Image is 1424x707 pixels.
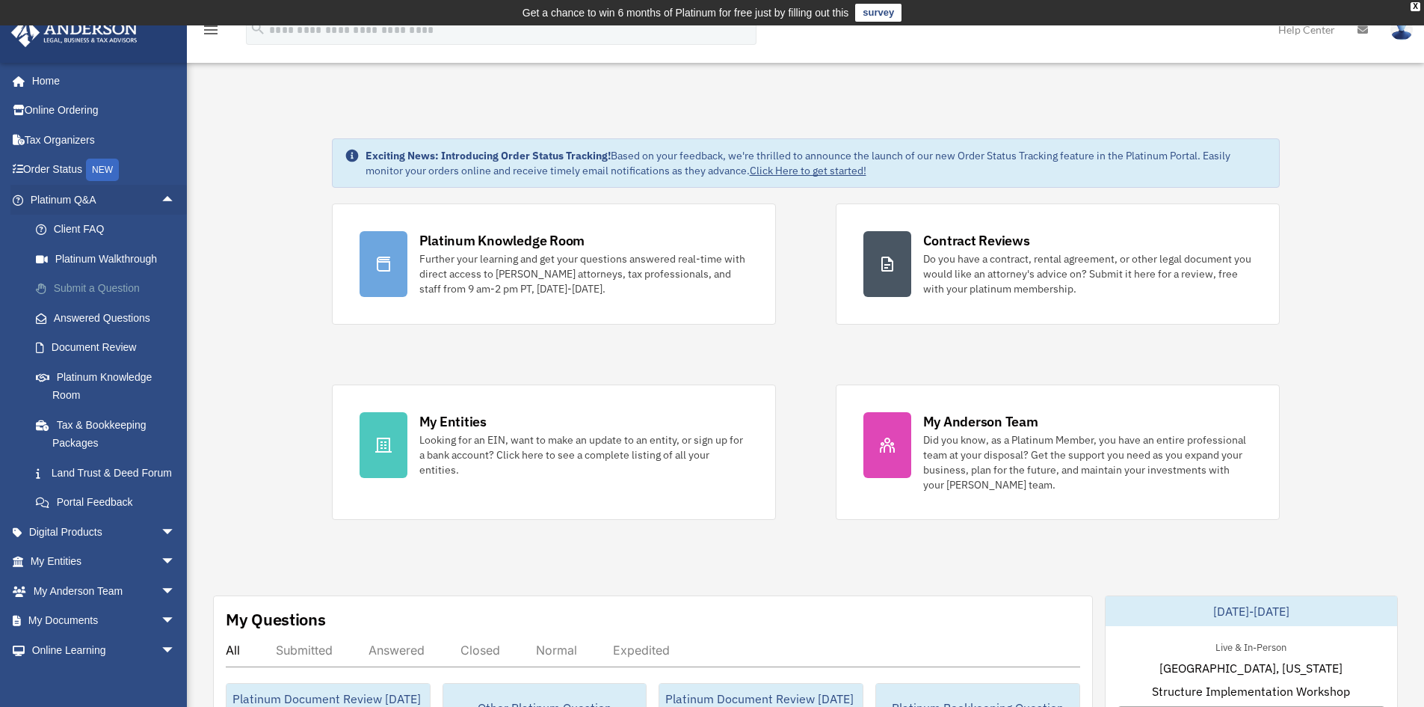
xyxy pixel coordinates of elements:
span: [GEOGRAPHIC_DATA], [US_STATE] [1159,659,1343,677]
a: Contract Reviews Do you have a contract, rental agreement, or other legal document you would like... [836,203,1280,325]
span: arrow_drop_down [161,547,191,578]
a: Online Ordering [10,96,198,126]
a: Platinum Knowledge Room [21,362,198,410]
a: My Anderson Team Did you know, as a Platinum Member, you have an entire professional team at your... [836,385,1280,520]
span: Structure Implementation Workshop [1152,682,1350,700]
div: My Questions [226,608,326,631]
div: Contract Reviews [923,231,1030,250]
strong: Exciting News: Introducing Order Status Tracking! [366,149,611,162]
div: Platinum Knowledge Room [419,231,585,250]
a: Platinum Q&Aarrow_drop_up [10,185,198,215]
div: Did you know, as a Platinum Member, you have an entire professional team at your disposal? Get th... [923,432,1252,492]
div: Looking for an EIN, want to make an update to an entity, or sign up for a bank account? Click her... [419,432,748,477]
div: [DATE]-[DATE] [1106,596,1397,626]
div: Get a chance to win 6 months of Platinum for free just by filling out this [523,4,849,22]
a: My Anderson Teamarrow_drop_down [10,576,198,606]
i: search [250,20,266,37]
div: Further your learning and get your questions answered real-time with direct access to [PERSON_NAM... [419,251,748,296]
img: User Pic [1390,19,1413,40]
a: Client FAQ [21,215,198,245]
span: arrow_drop_down [161,606,191,637]
div: My Anderson Team [923,412,1038,431]
div: Live & In-Person [1203,638,1298,654]
div: close [1411,2,1420,11]
span: arrow_drop_down [161,635,191,666]
div: Based on your feedback, we're thrilled to announce the launch of our new Order Status Tracking fe... [366,148,1267,178]
a: Platinum Knowledge Room Further your learning and get your questions answered real-time with dire... [332,203,776,325]
div: All [226,643,240,658]
a: Platinum Walkthrough [21,244,198,274]
a: survey [855,4,901,22]
a: Answered Questions [21,303,198,333]
a: Tax & Bookkeeping Packages [21,410,198,458]
a: menu [202,26,220,39]
a: Document Review [21,333,198,363]
a: My Entities Looking for an EIN, want to make an update to an entity, or sign up for a bank accoun... [332,385,776,520]
div: Answered [369,643,425,658]
a: Tax Organizers [10,125,198,155]
a: Land Trust & Deed Forum [21,458,198,488]
div: Expedited [613,643,670,658]
i: menu [202,21,220,39]
div: Do you have a contract, rental agreement, or other legal document you would like an attorney's ad... [923,251,1252,296]
a: Click Here to get started! [750,164,866,177]
img: Anderson Advisors Platinum Portal [7,18,142,47]
div: Closed [460,643,500,658]
a: Home [10,66,191,96]
div: My Entities [419,412,487,431]
a: Portal Feedback [21,488,198,518]
a: My Entitiesarrow_drop_down [10,547,198,577]
a: Submit a Question [21,274,198,304]
div: Normal [536,643,577,658]
a: Order StatusNEW [10,155,198,186]
div: NEW [86,159,119,181]
span: arrow_drop_up [161,185,191,215]
span: arrow_drop_down [161,576,191,607]
a: My Documentsarrow_drop_down [10,606,198,636]
div: Submitted [276,643,333,658]
a: Online Learningarrow_drop_down [10,635,198,665]
a: Digital Productsarrow_drop_down [10,517,198,547]
span: arrow_drop_down [161,517,191,548]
